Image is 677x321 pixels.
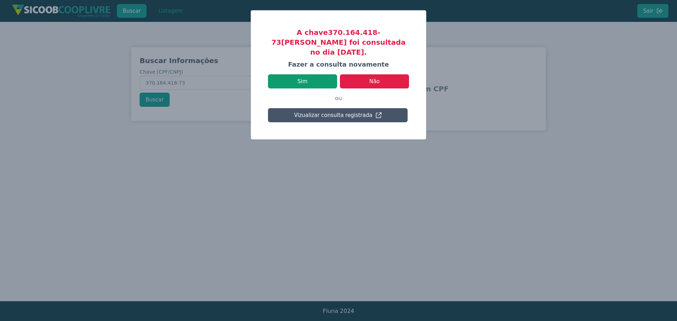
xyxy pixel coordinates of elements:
[268,74,337,88] button: Sim
[268,88,409,108] p: ou
[268,60,409,69] h4: Fazer a consulta novamente
[268,27,409,57] h3: A chave 370.164.418-73 [PERSON_NAME] foi consultada no dia [DATE].
[340,74,409,88] button: Não
[268,108,408,122] button: Vizualizar consulta registrada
